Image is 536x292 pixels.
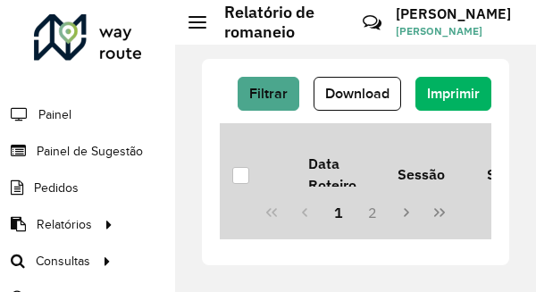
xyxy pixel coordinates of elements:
button: 1 [322,196,356,229]
span: [PERSON_NAME] [396,23,530,39]
span: Relatórios [37,215,92,234]
button: 2 [356,196,389,229]
button: Imprimir [415,77,491,111]
span: Painel de Sugestão [37,142,143,161]
button: Download [314,77,401,111]
span: Imprimir [427,86,480,101]
span: Download [325,86,389,101]
span: Painel [38,105,71,124]
th: Data Roteiro [296,123,385,225]
a: Contato Rápido [353,4,391,42]
th: Sessão [385,123,474,225]
span: Consultas [36,252,90,271]
button: Filtrar [238,77,299,111]
span: Filtrar [249,86,288,101]
span: Pedidos [34,179,79,197]
button: Next Page [389,196,423,229]
button: Last Page [423,196,456,229]
h3: [PERSON_NAME] [396,5,530,22]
